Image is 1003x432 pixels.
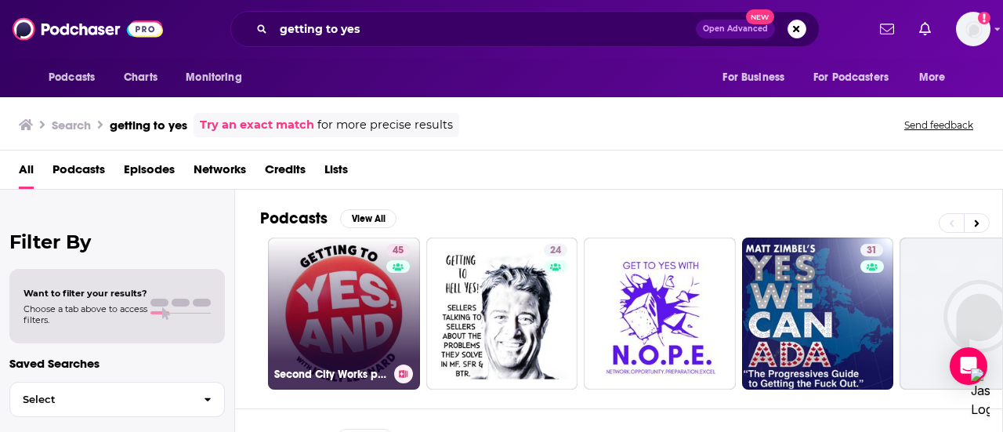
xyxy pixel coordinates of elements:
div: Search podcasts, credits, & more... [230,11,820,47]
svg: Add a profile image [978,12,990,24]
a: Try an exact match [200,116,314,134]
h3: Search [52,118,91,133]
span: 31 [867,243,877,259]
a: Episodes [124,157,175,189]
span: Select [10,394,191,405]
button: Select [9,382,225,417]
h2: Filter By [9,231,225,253]
span: For Podcasters [813,67,889,89]
a: All [19,157,34,189]
button: open menu [803,63,911,93]
a: Charts [114,63,167,93]
span: New [746,9,774,24]
a: Podcasts [53,157,105,189]
span: Logged in as RebRoz5 [956,12,990,46]
a: 45Second City Works presents "Getting to Yes, And" [268,238,420,390]
span: Monitoring [186,67,241,89]
button: open menu [712,63,804,93]
a: Lists [324,157,348,189]
a: Show notifications dropdown [874,16,900,42]
h2: Podcasts [260,209,328,228]
a: 45 [386,244,410,256]
a: PodcastsView All [260,209,396,228]
a: 31 [860,244,883,256]
a: 31 [742,238,894,390]
button: View All [340,209,396,228]
span: 45 [393,243,404,259]
span: for more precise results [317,116,453,134]
a: 24 [426,238,578,390]
h3: Second City Works presents "Getting to Yes, And" [274,368,388,381]
a: 24 [544,244,567,256]
button: Send feedback [900,118,978,132]
span: 24 [550,243,561,259]
span: More [919,67,946,89]
h3: getting to yes [110,118,187,133]
a: Show notifications dropdown [913,16,937,42]
button: Open AdvancedNew [696,20,775,38]
input: Search podcasts, credits, & more... [273,16,696,42]
img: Podchaser - Follow, Share and Rate Podcasts [13,14,163,44]
span: Choose a tab above to access filters. [24,303,147,325]
span: Podcasts [49,67,95,89]
div: Open Intercom Messenger [950,347,987,385]
p: Saved Searches [9,356,225,371]
span: Want to filter your results? [24,288,147,299]
a: Networks [194,157,246,189]
span: Open Advanced [703,25,768,33]
button: open menu [175,63,262,93]
button: open menu [38,63,115,93]
span: For Business [722,67,784,89]
button: open menu [908,63,965,93]
button: Show profile menu [956,12,990,46]
a: Credits [265,157,306,189]
img: User Profile [956,12,990,46]
span: Charts [124,67,158,89]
